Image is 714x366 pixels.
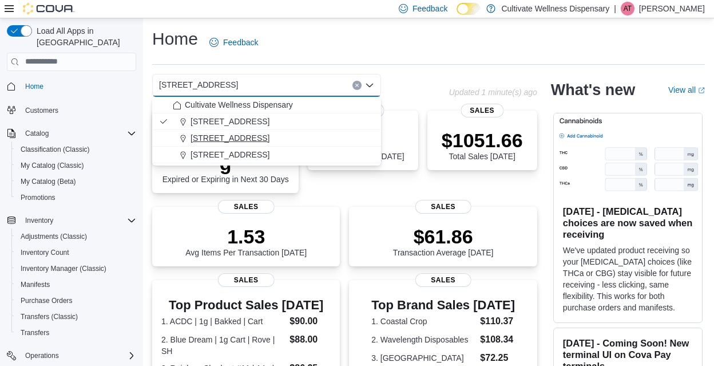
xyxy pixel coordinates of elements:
p: [PERSON_NAME] [639,2,705,15]
p: Updated 1 minute(s) ago [449,88,537,97]
span: Adjustments (Classic) [21,232,87,241]
dt: 2. Wavelength Disposables [371,334,475,345]
span: Home [21,79,136,93]
a: Customers [21,104,63,117]
button: Home [2,78,141,95]
svg: External link [698,87,705,94]
dd: $88.00 [289,333,331,347]
span: Customers [25,106,58,115]
span: Cultivate Wellness Dispensary [185,99,293,111]
a: My Catalog (Beta) [16,175,81,188]
button: Classification (Classic) [11,141,141,158]
a: Purchase Orders [16,294,77,308]
span: Transfers (Classic) [16,310,136,324]
span: Classification (Classic) [16,143,136,156]
button: Clear input [352,81,362,90]
span: [STREET_ADDRESS] [191,149,269,160]
button: Transfers [11,325,141,341]
button: Purchase Orders [11,293,141,309]
span: Transfers [16,326,136,340]
button: Operations [2,348,141,364]
span: Transfers [21,328,49,337]
span: Promotions [21,193,55,202]
button: Inventory Manager (Classic) [11,261,141,277]
button: My Catalog (Classic) [11,158,141,174]
h3: [DATE] - [MEDICAL_DATA] choices are now saved when receiving [563,206,693,240]
a: Home [21,80,48,93]
span: [STREET_ADDRESS] [191,116,269,127]
button: [STREET_ADDRESS] [152,147,381,163]
span: Sales [415,200,471,214]
a: View allExternal link [668,85,705,95]
div: Avg Items Per Transaction [DATE] [185,225,307,257]
button: Adjustments (Classic) [11,229,141,245]
div: Total Sales [DATE] [442,129,523,161]
span: My Catalog (Beta) [16,175,136,188]
span: Inventory [25,216,53,225]
p: Cultivate Wellness Dispensary [501,2,609,15]
span: Home [25,82,43,91]
h3: Top Brand Sales [DATE] [371,298,515,312]
h1: Home [152,27,198,50]
span: Sales [461,104,503,117]
span: [STREET_ADDRESS] [191,132,269,144]
div: Amity Turner [621,2,634,15]
a: Inventory Manager (Classic) [16,262,111,276]
button: Close list of options [365,81,374,90]
button: Transfers (Classic) [11,309,141,325]
a: My Catalog (Classic) [16,159,89,172]
span: Promotions [16,191,136,204]
h3: Top Product Sales [DATE] [161,298,331,312]
span: Classification (Classic) [21,145,90,154]
span: Sales [218,273,275,287]
button: Promotions [11,190,141,206]
span: Catalog [21,127,136,140]
span: Transfers (Classic) [21,312,78,321]
span: Purchase Orders [21,296,73,305]
span: Operations [21,349,136,363]
dt: 1. ACDC | 1g | Bakked | Cart [161,316,285,327]
dd: $90.00 [289,314,331,328]
button: Inventory Count [11,245,141,261]
a: Inventory Count [16,246,74,259]
p: | [614,2,616,15]
span: My Catalog (Beta) [21,177,76,186]
button: My Catalog (Beta) [11,174,141,190]
h2: What's new [551,81,635,99]
span: Sales [218,200,275,214]
dd: $110.37 [480,314,515,328]
p: 1.53 [185,225,307,248]
a: Feedback [205,31,263,54]
button: [STREET_ADDRESS] [152,113,381,130]
dd: $72.25 [480,351,515,365]
button: Inventory [2,212,141,229]
span: Inventory [21,214,136,227]
button: Manifests [11,277,141,293]
a: Adjustments (Classic) [16,230,92,243]
div: Choose from the following options [152,97,381,163]
span: Feedback [412,3,447,14]
span: Purchase Orders [16,294,136,308]
a: Transfers [16,326,54,340]
span: Feedback [223,37,258,48]
span: Inventory Manager (Classic) [16,262,136,276]
button: Catalog [21,127,53,140]
span: AT [624,2,632,15]
p: We've updated product receiving so your [MEDICAL_DATA] choices (like THCa or CBG) stay visible fo... [563,245,693,313]
img: Cova [23,3,74,14]
button: Catalog [2,125,141,141]
span: My Catalog (Classic) [16,159,136,172]
p: $1051.66 [442,129,523,152]
span: Operations [25,351,59,360]
span: Catalog [25,129,49,138]
p: $61.86 [393,225,494,248]
button: Customers [2,101,141,118]
a: Promotions [16,191,60,204]
span: My Catalog (Classic) [21,161,84,170]
button: Cultivate Wellness Dispensary [152,97,381,113]
span: Sales [415,273,471,287]
span: Manifests [21,280,50,289]
span: Inventory Count [21,248,69,257]
dd: $108.34 [480,333,515,347]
